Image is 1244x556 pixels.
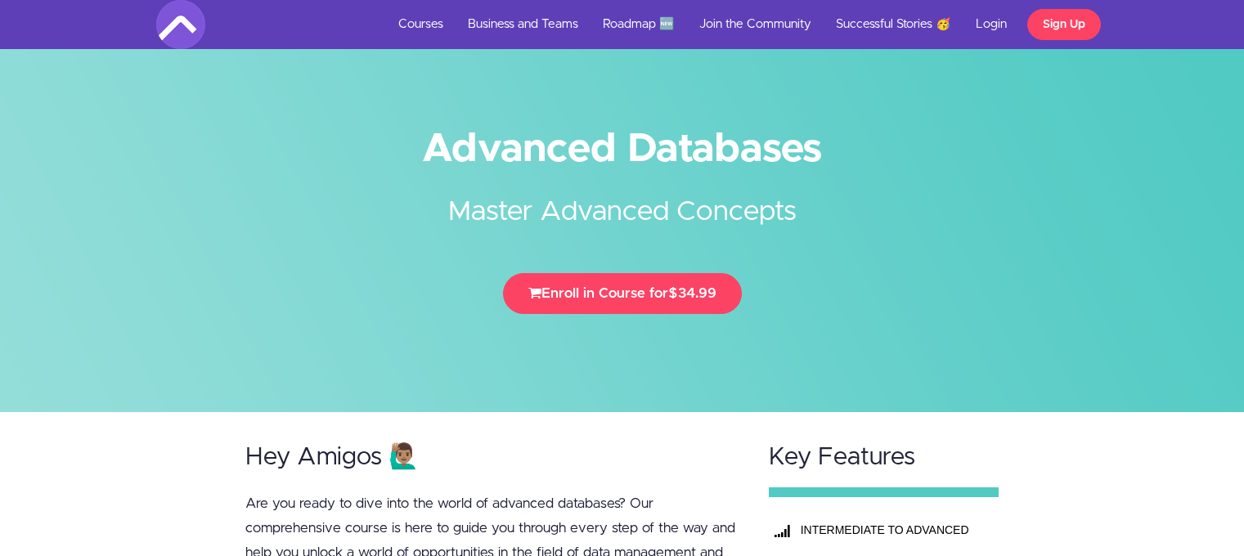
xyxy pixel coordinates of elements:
[156,131,1089,168] h1: Advanced Databases
[316,168,929,232] h2: Master Advanced Concepts
[245,444,738,471] h2: Hey Amigos 🙋🏽‍♂️
[668,286,716,300] span: $34.99
[503,273,742,314] button: Enroll in Course for$34.99
[797,513,990,546] th: INTERMEDIATE TO ADVANCED
[769,444,999,471] h2: Key Features
[1027,9,1101,40] a: Sign Up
